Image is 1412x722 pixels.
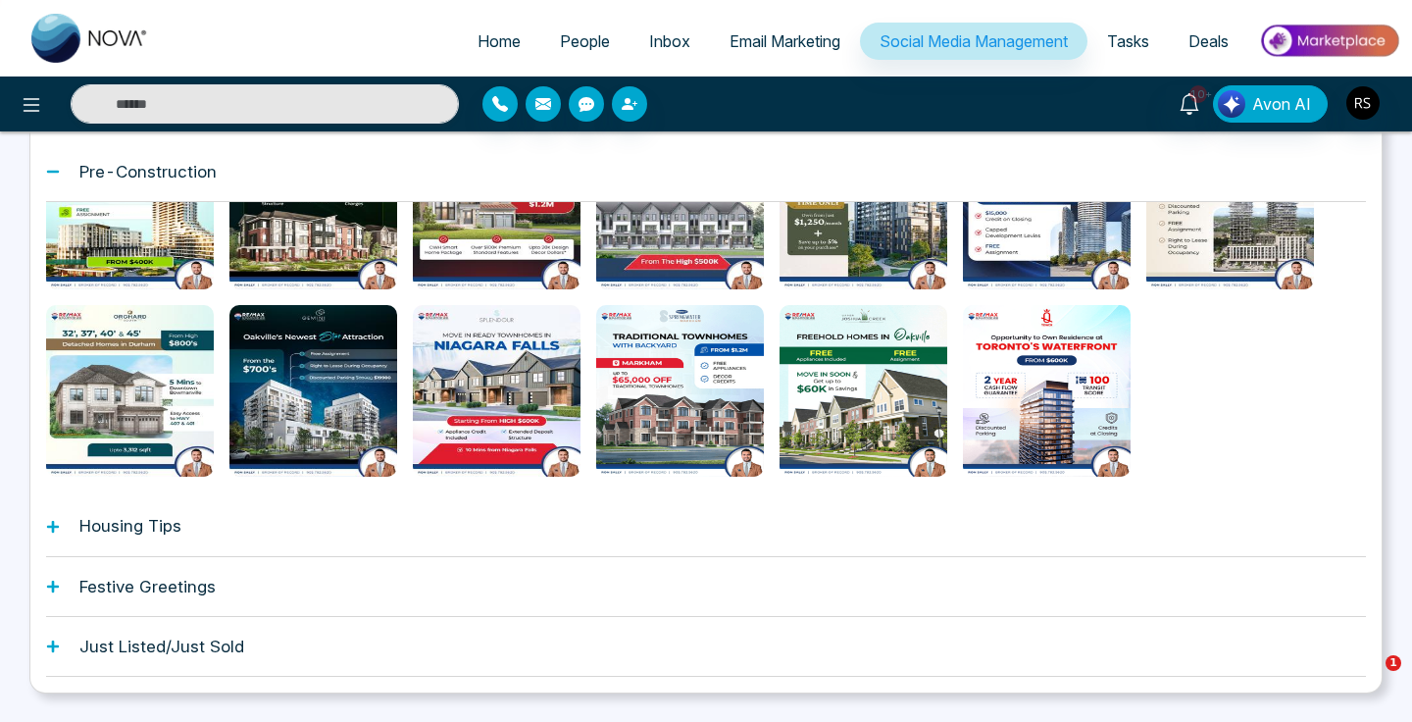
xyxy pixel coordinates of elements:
[1169,23,1248,60] a: Deals
[880,31,1068,51] span: Social Media Management
[79,162,217,181] h1: Pre-Construction
[560,31,610,51] span: People
[1258,19,1400,63] img: Market-place.gif
[1218,90,1245,118] img: Lead Flow
[540,23,630,60] a: People
[860,23,1087,60] a: Social Media Management
[1386,655,1401,671] span: 1
[31,14,149,63] img: Nova CRM Logo
[458,23,540,60] a: Home
[79,516,181,536] h1: Housing Tips
[1252,92,1311,116] span: Avon AI
[1213,85,1328,123] button: Avon AI
[1188,31,1229,51] span: Deals
[1087,23,1169,60] a: Tasks
[1189,85,1207,103] span: 10+
[630,23,710,60] a: Inbox
[730,31,840,51] span: Email Marketing
[478,31,521,51] span: Home
[649,31,690,51] span: Inbox
[1345,655,1392,702] iframe: Intercom live chat
[1166,85,1213,120] a: 10+
[710,23,860,60] a: Email Marketing
[1346,86,1380,120] img: User Avatar
[1107,31,1149,51] span: Tasks
[79,577,216,596] h1: Festive Greetings
[79,637,244,656] h1: Just Listed/Just Sold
